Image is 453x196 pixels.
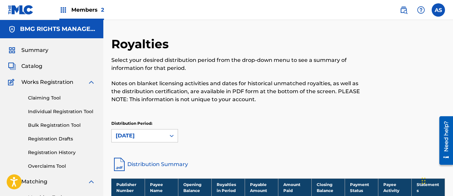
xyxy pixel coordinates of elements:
span: 2 [101,7,104,13]
a: SummarySummary [8,46,48,54]
iframe: Resource Center [434,114,453,167]
img: Summary [8,46,16,54]
a: Registration History [28,149,95,156]
img: distribution-summary-pdf [111,156,127,172]
a: Individual Registration Tool [28,108,95,115]
img: Works Registration [8,78,17,86]
img: MLC Logo [8,5,34,15]
div: [DATE] [116,132,162,140]
img: Top Rightsholders [59,6,67,14]
span: Members [71,6,104,14]
a: Registration Drafts [28,135,95,142]
div: Help [414,3,428,17]
p: Select your desired distribution period from the drop-down menu to see a summary of information f... [111,56,368,72]
a: Overclaims Tool [28,163,95,170]
img: help [417,6,425,14]
span: Works Registration [21,78,73,86]
img: expand [87,78,95,86]
img: Accounts [8,25,16,33]
div: User Menu [432,3,445,17]
h5: BMG RIGHTS MANAGEMENT US, LLC [20,25,95,33]
a: Distribution Summary [111,156,445,172]
img: expand [87,178,95,186]
a: Bulk Registration Tool [28,122,95,129]
div: Drag [422,171,426,191]
span: Catalog [21,62,42,70]
p: Notes on blanket licensing activities and dates for historical unmatched royalties, as well as th... [111,80,368,103]
a: Public Search [397,3,410,17]
a: Claiming Tool [28,95,95,101]
p: Distribution Period: [111,120,178,126]
span: Summary [21,46,48,54]
span: Matching [21,178,47,186]
img: search [400,6,408,14]
iframe: Chat Widget [420,164,453,196]
img: Catalog [8,62,16,70]
h2: Royalties [111,37,172,52]
a: CatalogCatalog [8,62,42,70]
